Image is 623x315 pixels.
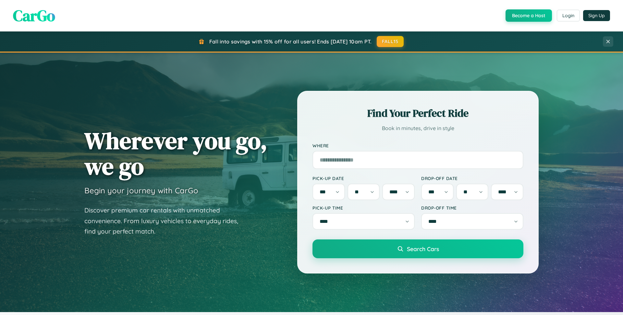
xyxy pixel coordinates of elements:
[557,10,580,21] button: Login
[312,106,523,120] h2: Find Your Perfect Ride
[84,205,247,237] p: Discover premium car rentals with unmatched convenience. From luxury vehicles to everyday rides, ...
[13,5,55,26] span: CarGo
[377,36,404,47] button: FALL15
[312,239,523,258] button: Search Cars
[312,124,523,133] p: Book in minutes, drive in style
[312,205,415,211] label: Pick-up Time
[583,10,610,21] button: Sign Up
[312,143,523,148] label: Where
[312,176,415,181] label: Pick-up Date
[506,9,552,22] button: Become a Host
[84,128,267,179] h1: Wherever you go, we go
[407,245,439,252] span: Search Cars
[421,205,523,211] label: Drop-off Time
[209,38,372,45] span: Fall into savings with 15% off for all users! Ends [DATE] 10am PT.
[421,176,523,181] label: Drop-off Date
[84,186,198,195] h3: Begin your journey with CarGo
